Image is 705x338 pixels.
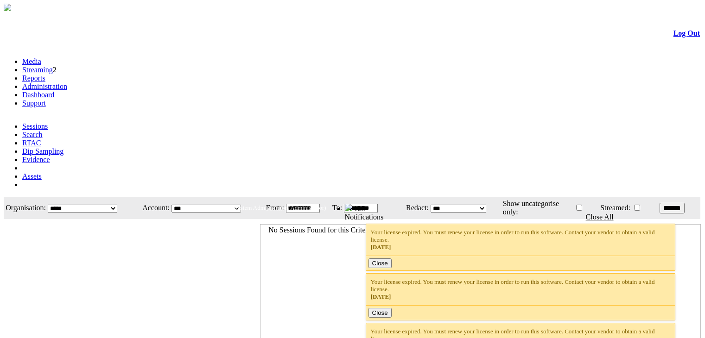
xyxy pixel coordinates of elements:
[22,147,64,155] a: Dip Sampling
[371,229,671,251] div: Your license expired. You must renew your license in order to run this software. Contact your ven...
[22,82,67,90] a: Administration
[53,66,57,74] span: 2
[371,278,671,300] div: Your license expired. You must renew your license in order to run this software. Contact your ven...
[22,139,41,147] a: RTAC
[22,156,50,163] a: Evidence
[368,308,392,318] button: Close
[371,244,391,250] span: [DATE]
[135,198,170,218] td: Account:
[22,122,48,130] a: Sessions
[371,293,391,300] span: [DATE]
[4,4,11,11] img: arrow-3.png
[586,213,614,221] a: Close All
[673,29,700,37] a: Log Out
[22,57,41,65] a: Media
[5,198,46,218] td: Organisation:
[22,131,43,138] a: Search
[22,66,53,74] a: Streaming
[22,172,42,180] a: Assets
[209,204,326,211] span: Welcome, System Administrator (Administrator)
[354,205,365,213] span: 128
[345,204,352,211] img: bell25.png
[22,99,46,107] a: Support
[368,258,392,268] button: Close
[22,91,54,99] a: Dashboard
[345,213,682,221] div: Notifications
[22,74,45,82] a: Reports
